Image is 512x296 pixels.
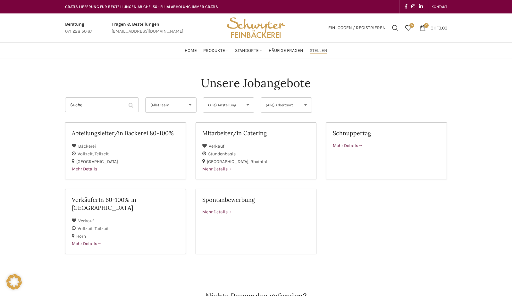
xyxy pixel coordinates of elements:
a: Instagram social link [409,2,417,11]
h4: Unsere Jobangebote [201,75,311,91]
span: CHF [431,25,439,30]
span: Stundenbasis [208,151,236,157]
a: Suchen [389,21,402,34]
img: Bäckerei Schwyter [224,13,287,42]
span: Verkauf [78,218,94,224]
span: Stellen [310,48,327,54]
a: Site logo [224,25,287,30]
span: Home [185,48,197,54]
input: Suche [65,97,139,112]
a: Schnuppertag Mehr Details [326,122,447,179]
span: (Alle) Team [150,98,181,112]
a: Home [185,44,197,57]
a: Spontanbewerbung Mehr Details [196,189,316,254]
span: Teilzeit [95,226,109,231]
div: Secondary navigation [428,0,450,13]
div: Meine Wunschliste [402,21,415,34]
span: GRATIS LIEFERUNG FÜR BESTELLUNGEN AB CHF 150 - FILIALABHOLUNG IMMER GRATIS [65,4,218,9]
h2: Spontanbewerbung [202,196,310,204]
a: KONTAKT [432,0,447,13]
span: Vollzeit [78,226,95,231]
span: Bäckerei [78,144,96,149]
a: Infobox link [65,21,92,35]
a: VerkäuferIn 60-100% in [GEOGRAPHIC_DATA] Verkauf Vollzeit Teilzeit Horn Mehr Details [65,189,186,254]
span: Mehr Details [72,241,102,246]
span: Häufige Fragen [269,48,303,54]
span: Mehr Details [72,166,102,172]
a: Mitarbeiter/in Catering Verkauf Stundenbasis [GEOGRAPHIC_DATA] Rheintal Mehr Details [196,122,316,179]
span: ▾ [242,98,254,112]
span: KONTAKT [432,4,447,9]
a: 0 CHF0.00 [416,21,450,34]
span: (Alle) Arbeitsort [266,98,296,112]
bdi: 0.00 [431,25,447,30]
h2: Schnuppertag [333,129,440,137]
a: 0 [402,21,415,34]
a: Abteilungsleiter/in Bäckerei 80-100% Bäckerei Vollzeit Teilzeit [GEOGRAPHIC_DATA] Mehr Details [65,122,186,179]
span: Mehr Details [202,166,232,172]
span: Verkauf [209,144,224,149]
span: Mehr Details [202,209,232,215]
span: Standorte [235,48,259,54]
span: Rheintal [250,159,267,164]
div: Main navigation [62,44,450,57]
span: [GEOGRAPHIC_DATA] [76,159,118,164]
a: Facebook social link [403,2,409,11]
a: Einloggen / Registrieren [325,21,389,34]
h2: Mitarbeiter/in Catering [202,129,310,137]
a: Linkedin social link [417,2,425,11]
h2: VerkäuferIn 60-100% in [GEOGRAPHIC_DATA] [72,196,179,212]
span: ▾ [299,98,312,112]
a: Produkte [203,44,229,57]
span: Vollzeit [78,151,95,157]
a: Standorte [235,44,262,57]
span: Teilzeit [95,151,109,157]
a: Häufige Fragen [269,44,303,57]
h2: Abteilungsleiter/in Bäckerei 80-100% [72,129,179,137]
span: ▾ [184,98,196,112]
span: Horn [76,234,86,239]
a: Infobox link [112,21,183,35]
a: Stellen [310,44,327,57]
span: 0 [424,23,429,28]
span: Produkte [203,48,225,54]
span: Einloggen / Registrieren [328,26,386,30]
span: 0 [409,23,414,28]
span: [GEOGRAPHIC_DATA] [207,159,250,164]
span: (Alle) Anstellung [208,98,239,112]
span: Mehr Details [333,143,363,148]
